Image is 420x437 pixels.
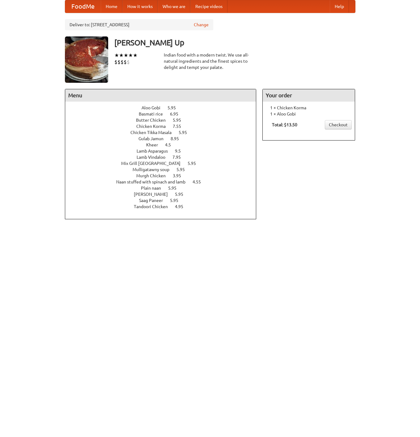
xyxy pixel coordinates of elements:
[139,111,169,116] span: Basmati rice
[266,111,352,117] li: 1 × Aloo Gobi
[136,118,193,123] a: Butter Chicken 5.95
[146,142,164,147] span: Kheer
[173,118,187,123] span: 5.95
[117,59,121,65] li: $
[121,161,187,166] span: Mix Grill [GEOGRAPHIC_DATA]
[175,204,189,209] span: 4.95
[139,198,190,203] a: Saag Paneer 5.95
[130,130,198,135] a: Chicken Tikka Masala 5.95
[65,36,108,83] img: angular.jpg
[137,155,192,160] a: Lamb Vindaloo 7.95
[263,89,355,102] h4: Your order
[114,36,355,49] h3: [PERSON_NAME] Up
[114,52,119,59] li: ★
[121,161,207,166] a: Mix Grill [GEOGRAPHIC_DATA] 5.95
[179,130,193,135] span: 5.95
[136,173,193,178] a: Murgh Chicken 3.95
[136,124,172,129] span: Chicken Korma
[133,167,196,172] a: Mulligatawny soup 5.95
[194,22,209,28] a: Change
[134,204,174,209] span: Tandoori Chicken
[168,186,183,191] span: 5.95
[330,0,349,13] a: Help
[116,179,212,184] a: Naan stuffed with spinach and lamb 4.55
[158,0,190,13] a: Who we are
[188,161,202,166] span: 5.95
[136,124,193,129] a: Chicken Korma 7.55
[165,142,177,147] span: 4.5
[142,105,167,110] span: Aloo Gobi
[176,167,191,172] span: 5.95
[266,105,352,111] li: 1 × Chicken Korma
[133,167,176,172] span: Mulligatawny soup
[65,19,213,30] div: Deliver to: [STREET_ADDRESS]
[141,186,167,191] span: Plain naan
[137,149,192,153] a: Lamb Asparagus 9.5
[134,192,195,197] a: [PERSON_NAME] 5.95
[171,136,185,141] span: 8.95
[139,198,169,203] span: Saag Paneer
[124,59,127,65] li: $
[130,130,178,135] span: Chicken Tikka Masala
[141,186,188,191] a: Plain naan 5.95
[164,52,257,70] div: Indian food with a modern twist. We use all-natural ingredients and the finest spices to delight ...
[121,59,124,65] li: $
[101,0,122,13] a: Home
[133,52,138,59] li: ★
[134,204,195,209] a: Tandoori Chicken 4.95
[168,105,182,110] span: 5.95
[127,59,130,65] li: $
[173,173,187,178] span: 3.95
[122,0,158,13] a: How it works
[173,124,187,129] span: 7.55
[65,89,256,102] h4: Menu
[65,0,101,13] a: FoodMe
[138,136,190,141] a: Gulab Jamun 8.95
[193,179,207,184] span: 4.55
[142,105,187,110] a: Aloo Gobi 5.95
[139,111,190,116] a: Basmati rice 6.95
[114,59,117,65] li: $
[136,173,172,178] span: Murgh Chicken
[137,149,174,153] span: Lamb Asparagus
[325,120,352,129] a: Checkout
[119,52,124,59] li: ★
[136,118,172,123] span: Butter Chicken
[138,136,170,141] span: Gulab Jamun
[128,52,133,59] li: ★
[146,142,182,147] a: Kheer 4.5
[124,52,128,59] li: ★
[272,122,297,127] b: Total: $13.50
[175,192,189,197] span: 5.95
[137,155,172,160] span: Lamb Vindaloo
[116,179,192,184] span: Naan stuffed with spinach and lamb
[175,149,187,153] span: 9.5
[190,0,227,13] a: Recipe videos
[172,155,187,160] span: 7.95
[170,111,185,116] span: 6.95
[134,192,174,197] span: [PERSON_NAME]
[170,198,185,203] span: 5.95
